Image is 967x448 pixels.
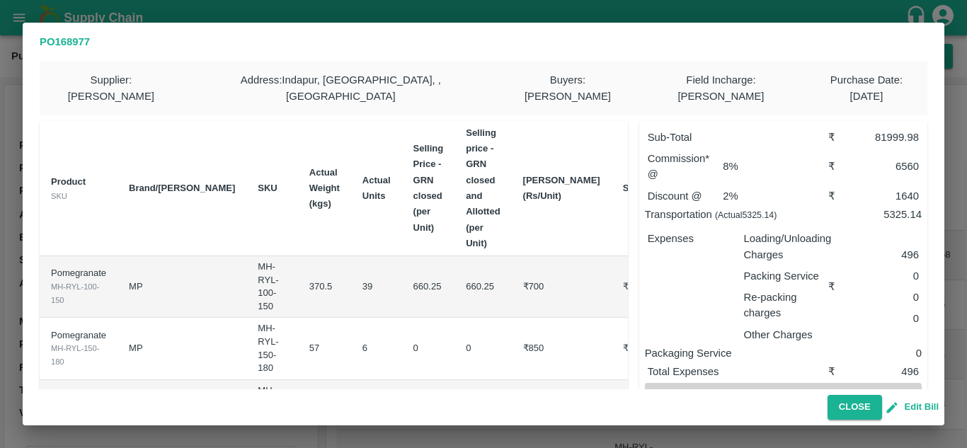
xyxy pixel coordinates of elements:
[888,399,939,415] button: Edit Bill
[183,61,499,115] div: Address : Indapur, [GEOGRAPHIC_DATA], , [GEOGRAPHIC_DATA]
[828,395,882,420] button: Close
[40,36,90,47] b: PO 168977
[454,380,511,442] td: 0
[648,188,723,204] p: Discount @
[828,188,851,204] div: ₹
[648,386,829,401] p: Net Payable
[612,380,678,442] td: ₹7349.98
[512,380,612,442] td: ₹1050
[851,364,919,379] div: 496
[743,268,828,284] p: Packing Service
[612,318,678,379] td: ₹5100
[402,256,455,318] td: 660.25
[309,167,340,209] b: Actual Weight (kgs)
[298,256,351,318] td: 370.5
[413,143,444,232] b: Selling Price - GRN closed (per Unit)
[648,130,829,145] p: Sub-Total
[645,207,830,222] p: Transportation
[246,380,297,442] td: MH-RYL-180-220
[636,61,806,115] div: Field Incharge : [PERSON_NAME]
[402,318,455,379] td: 0
[648,364,829,379] p: Total Expenses
[246,256,297,318] td: MH-RYL-100-150
[118,318,246,379] td: MP
[51,176,86,187] b: Product
[845,263,919,284] div: 0
[806,61,927,115] div: Purchase Date : [DATE]
[51,280,106,306] div: MH-RYL-100-150
[118,256,246,318] td: MP
[828,386,851,401] div: ₹
[362,175,391,201] b: Actual Units
[743,231,828,263] p: Loading/Unloading Charges
[40,256,118,318] td: Pomegranate
[499,61,636,115] div: Buyers : [PERSON_NAME]
[512,256,612,318] td: ₹700
[851,188,919,204] div: 1640
[645,345,830,361] p: Packaging Service
[129,183,235,193] b: Brand/[PERSON_NAME]
[743,289,828,321] p: Re-packing charges
[40,318,118,379] td: Pomegranate
[351,318,402,379] td: 6
[523,175,600,201] b: [PERSON_NAME] (Rs/Unit)
[351,256,402,318] td: 39
[830,207,922,222] p: 5325.14
[466,127,500,248] b: Selling price - GRN closed and Allotted (per Unit)
[851,159,919,174] div: 6560
[743,327,828,343] p: Other Charges
[851,130,919,145] div: 81999.98
[612,256,678,318] td: ₹27300
[828,159,851,174] div: ₹
[828,279,851,294] div: ₹
[845,305,919,326] div: 0
[723,188,783,204] p: 2 %
[298,380,351,442] td: 66.5
[623,183,664,193] b: Sub Total
[51,342,106,368] div: MH-RYL-150-180
[454,318,511,379] td: 0
[258,183,277,193] b: SKU
[454,256,511,318] td: 660.25
[851,386,919,401] div: 71258.84
[402,380,455,442] td: 0
[512,318,612,379] td: ₹850
[51,190,106,202] div: SKU
[648,151,723,183] p: Commission* @
[723,159,798,174] p: 8 %
[851,247,919,263] p: 496
[351,380,402,442] td: 7
[40,61,183,115] div: Supplier : [PERSON_NAME]
[118,380,246,442] td: MP
[298,318,351,379] td: 57
[246,318,297,379] td: MH-RYL-150-180
[715,210,777,220] small: (Actual 5325.14 )
[648,231,733,246] p: Expenses
[830,345,922,361] p: 0
[828,364,851,379] div: ₹
[828,130,851,145] div: ₹
[40,380,118,442] td: Pomegranate
[845,284,919,305] div: 0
